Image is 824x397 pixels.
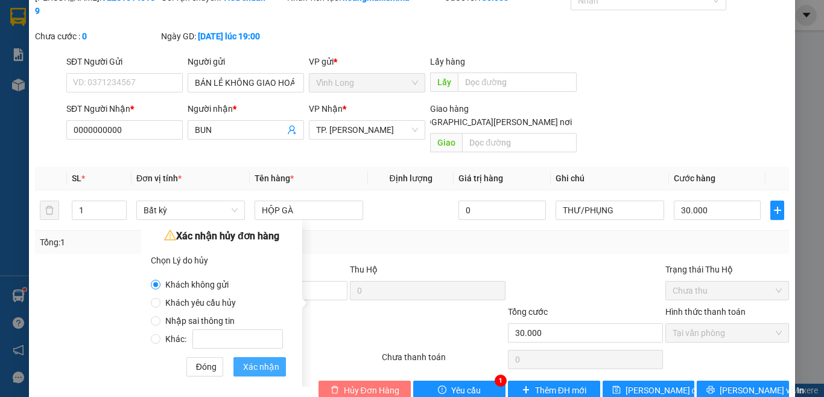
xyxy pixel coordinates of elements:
span: Giá trị hàng [458,173,503,183]
div: SĐT Người Nhận [66,102,183,115]
span: Khách yêu cầu hủy [160,298,241,308]
div: VP gửi [309,55,425,68]
span: Đóng [196,360,217,373]
span: TP. Hồ Chí Minh [316,121,418,139]
span: [PERSON_NAME] và In [720,384,804,397]
span: delete [331,386,339,395]
span: Khách không gửi [160,280,233,289]
b: [DATE] lúc 19:00 [198,31,260,41]
div: Chưa thanh toán [381,350,507,372]
span: Chưa thu [673,282,782,300]
span: Lấy [430,73,458,92]
input: Ghi Chú [556,201,664,220]
span: Đơn vị tính [136,173,182,183]
span: save [612,386,621,395]
span: Thêm ĐH mới [535,384,586,397]
span: SL [72,173,81,183]
div: Trạng thái Thu Hộ [665,263,789,276]
span: Vĩnh Long [316,74,418,92]
span: exclamation-circle [438,386,446,395]
span: Hủy Đơn Hàng [344,384,399,397]
div: Người gửi [188,55,304,68]
span: [GEOGRAPHIC_DATA][PERSON_NAME] nơi [407,115,577,129]
div: Chưa cước : [35,30,159,43]
span: [PERSON_NAME] đổi [626,384,703,397]
span: Tại văn phòng [673,324,782,342]
span: Khác: [160,334,288,344]
div: Ngày GD: [161,30,285,43]
div: Xác nhận hủy đơn hàng [151,227,293,245]
span: warning [164,229,176,241]
span: Định lượng [389,173,432,183]
input: Dọc đường [458,73,577,92]
button: plus [770,201,784,220]
b: 0 [82,31,87,41]
label: Hình thức thanh toán [665,307,746,317]
button: Đóng [186,357,223,376]
span: Tổng cước [508,307,548,317]
span: plus [771,205,784,215]
span: Nhập sai thông tin [160,316,239,326]
span: VP Nhận [309,104,343,114]
span: Tên hàng [255,173,294,183]
div: 1 [495,375,507,387]
span: Bất kỳ [144,201,238,219]
div: Tổng: 1 [40,236,319,249]
span: user-add [287,125,297,135]
th: Ghi chú [551,167,669,190]
span: Xác nhận [243,360,279,373]
div: Chọn Lý do hủy [151,251,293,270]
span: Lấy hàng [430,57,465,66]
span: Cước hàng [674,173,715,183]
input: Khác: [192,329,283,349]
input: Dọc đường [462,133,577,152]
div: SĐT Người Gửi [66,55,183,68]
span: Giao hàng [430,104,469,114]
span: Thu Hộ [350,265,378,274]
div: Người nhận [188,102,304,115]
span: Giao [430,133,462,152]
button: delete [40,201,59,220]
input: VD: Bàn, Ghế [255,201,363,220]
span: Yêu cầu [451,384,481,397]
button: Xác nhận [233,357,286,376]
span: plus [522,386,530,395]
span: printer [706,386,715,395]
